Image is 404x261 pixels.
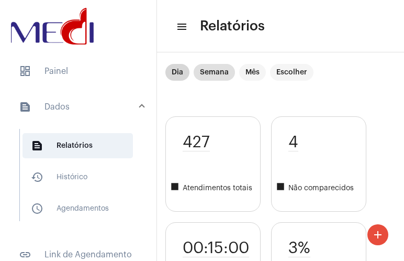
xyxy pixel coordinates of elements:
[19,101,31,113] mat-icon: sidenav icon
[170,182,183,194] mat-icon: square
[31,139,43,152] mat-icon: sidenav icon
[6,124,156,236] div: sidenav iconDados
[176,20,186,33] mat-icon: sidenav icon
[288,240,310,257] span: 3%
[10,59,146,84] span: Painel
[165,64,189,81] mat-chip: Dia
[23,165,133,190] span: Histórico
[31,171,43,183] mat-icon: sidenav icon
[19,101,140,113] mat-panel-title: Dados
[31,202,43,215] mat-icon: sidenav icon
[23,196,133,221] span: Agendamentos
[239,64,266,81] mat-chip: Mês
[170,182,260,194] span: Atendimentos totais
[194,64,235,81] mat-chip: Semana
[200,18,265,35] span: Relatórios
[23,133,133,158] span: Relatórios
[372,229,384,241] mat-icon: add
[276,182,288,194] mat-icon: square
[19,65,31,78] span: sidenav icon
[8,5,96,47] img: d3a1b5fa-500b-b90f-5a1c-719c20e9830b.png
[183,134,210,151] span: 427
[6,90,156,124] mat-expansion-panel-header: sidenav iconDados
[288,134,298,151] span: 4
[270,64,313,81] mat-chip: Escolher
[183,240,249,257] span: 00:15:00
[276,182,366,194] span: Não comparecidos
[19,248,31,261] mat-icon: sidenav icon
